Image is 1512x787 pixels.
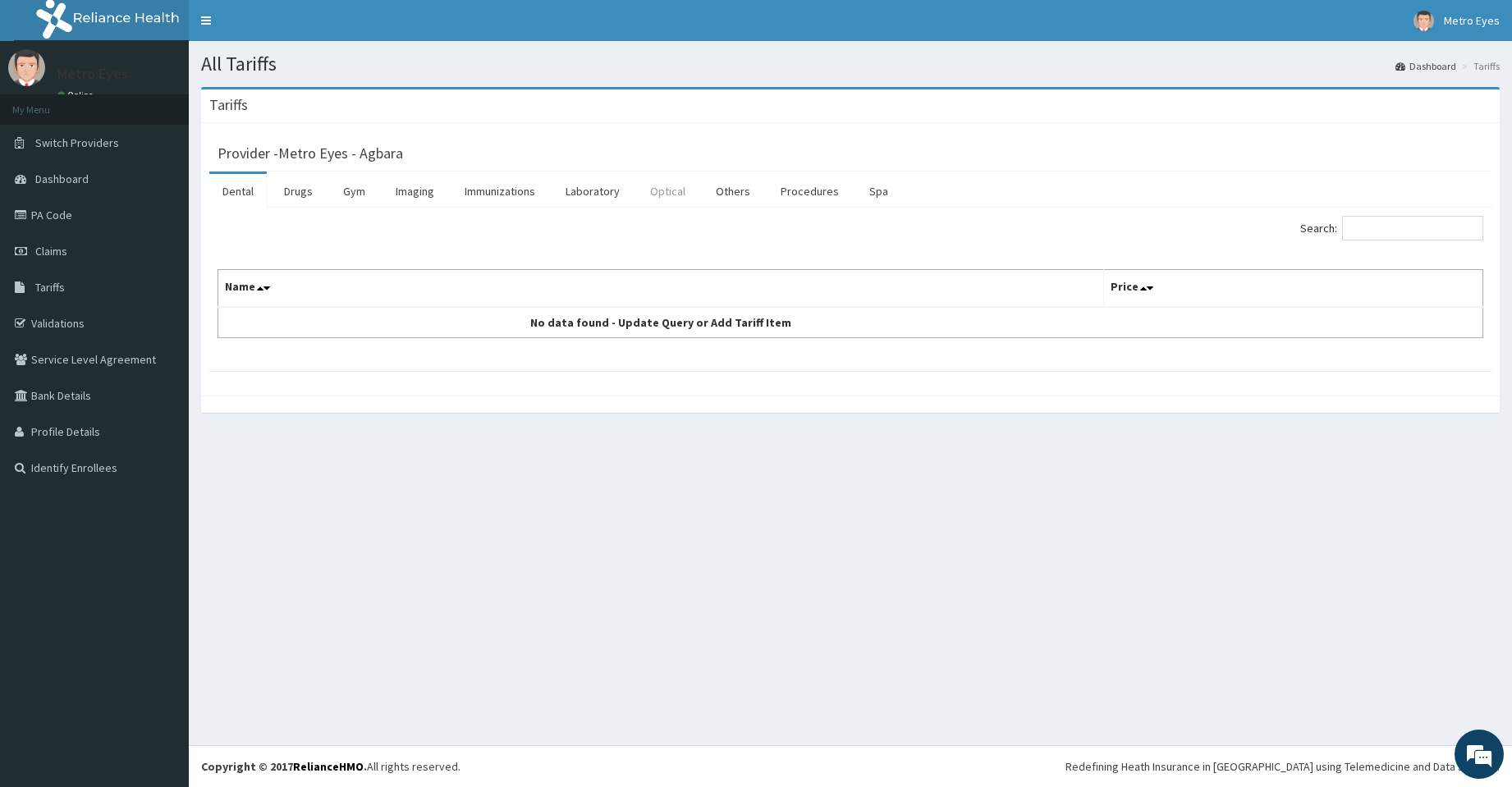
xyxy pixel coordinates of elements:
[269,8,309,48] div: Minimize live chat window
[330,174,378,208] a: Gym
[1458,59,1500,73] li: Tariffs
[271,174,326,208] a: Drugs
[35,172,89,186] span: Dashboard
[1103,270,1482,308] th: Price
[95,207,227,373] span: We're online!
[218,146,403,161] h3: Provider - Metro Eyes - Agbara
[767,174,852,208] a: Procedures
[209,98,248,112] h3: Tariffs
[8,49,45,86] img: User Image
[293,759,364,774] a: RelianceHMO
[856,174,901,208] a: Spa
[85,92,276,113] div: Chat with us now
[218,307,1104,338] td: No data found - Update Query or Add Tariff Item
[30,82,66,123] img: d_794563401_company_1708531726252_794563401
[451,174,548,208] a: Immunizations
[189,745,1512,787] footer: All rights reserved.
[201,53,1500,75] h1: All Tariffs
[201,759,367,774] strong: Copyright © 2017 .
[1300,216,1483,240] label: Search:
[1413,11,1434,31] img: User Image
[1065,758,1500,775] div: Redefining Heath Insurance in [GEOGRAPHIC_DATA] using Telemedicine and Data Science!
[218,270,1104,308] th: Name
[637,174,699,208] a: Optical
[1342,216,1483,240] input: Search:
[1444,13,1500,28] span: Metro Eyes
[35,280,65,295] span: Tariffs
[35,135,119,150] span: Switch Providers
[209,174,267,208] a: Dental
[57,66,128,81] p: Metro Eyes
[35,244,67,259] span: Claims
[703,174,763,208] a: Others
[552,174,633,208] a: Laboratory
[383,174,447,208] a: Imaging
[57,89,97,101] a: Online
[8,448,313,506] textarea: Type your message and hit 'Enter'
[1395,59,1456,73] a: Dashboard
